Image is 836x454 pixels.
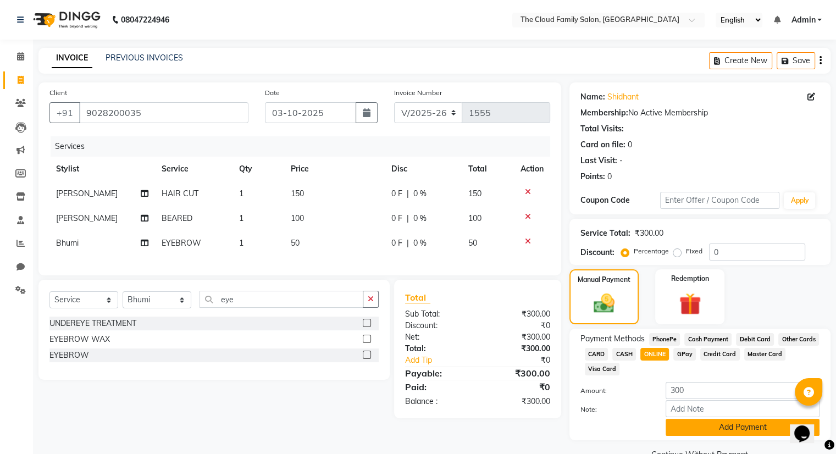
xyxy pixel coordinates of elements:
label: Amount: [572,386,657,396]
span: 1 [239,213,243,223]
div: UNDEREYE TREATMENT [49,318,136,329]
span: | [407,188,409,200]
div: ₹300.00 [635,228,663,239]
div: Membership: [580,107,628,119]
th: Action [514,157,550,181]
div: ₹300.00 [478,331,558,343]
div: ₹0 [478,320,558,331]
th: Total [462,157,514,181]
div: ₹0 [491,355,558,366]
label: Percentage [634,246,669,256]
input: Enter Offer / Coupon Code [660,192,780,209]
div: Net: [397,331,478,343]
th: Price [284,157,385,181]
div: Name: [580,91,605,103]
span: Cash Payment [684,333,732,346]
span: 100 [468,213,481,223]
label: Manual Payment [578,275,630,285]
span: [PERSON_NAME] [56,213,118,223]
div: Total Visits: [580,123,624,135]
div: ₹300.00 [478,308,558,320]
iframe: chat widget [790,410,825,443]
div: ₹300.00 [478,396,558,407]
a: Shidhant [607,91,639,103]
div: Paid: [397,380,478,394]
th: Service [155,157,232,181]
span: 100 [291,213,304,223]
input: Add Note [666,400,820,417]
div: EYEBROW WAX [49,334,110,345]
th: Stylist [49,157,155,181]
div: Services [51,136,558,157]
th: Disc [385,157,462,181]
span: 1 [239,238,243,248]
label: Fixed [686,246,702,256]
div: - [619,155,623,167]
span: 1 [239,189,243,198]
span: 0 % [413,237,427,249]
div: ₹300.00 [478,367,558,380]
div: No Active Membership [580,107,820,119]
label: Client [49,88,67,98]
img: _gift.svg [672,290,708,318]
img: _cash.svg [587,291,621,315]
span: 50 [468,238,477,248]
a: Add Tip [397,355,491,366]
span: Credit Card [700,348,740,361]
span: [PERSON_NAME] [56,189,118,198]
span: CASH [612,348,636,361]
span: Master Card [744,348,786,361]
div: ₹0 [478,380,558,394]
div: Points: [580,171,605,182]
span: Visa Card [585,363,620,375]
span: HAIR CUT [162,189,198,198]
div: EYEBROW [49,350,89,361]
span: 150 [291,189,304,198]
span: Bhumi [56,238,79,248]
span: 50 [291,238,300,248]
label: Redemption [671,274,709,284]
span: 0 F [391,237,402,249]
span: Debit Card [736,333,774,346]
div: Service Total: [580,228,630,239]
span: | [407,237,409,249]
label: Note: [572,405,657,414]
div: Discount: [580,247,614,258]
div: ₹300.00 [478,343,558,355]
button: Apply [784,192,815,209]
div: Discount: [397,320,478,331]
div: 0 [607,171,612,182]
span: 0 F [391,188,402,200]
span: CARD [585,348,608,361]
div: Total: [397,343,478,355]
span: ONLINE [640,348,669,361]
img: logo [28,4,103,35]
button: Create New [709,52,772,69]
button: Save [777,52,815,69]
span: BEARED [162,213,192,223]
div: 0 [628,139,632,151]
input: Amount [666,382,820,399]
label: Date [265,88,280,98]
span: Total [405,292,430,303]
span: 0 % [413,188,427,200]
div: Last Visit: [580,155,617,167]
label: Invoice Number [394,88,442,98]
div: Balance : [397,396,478,407]
div: Card on file: [580,139,625,151]
div: Sub Total: [397,308,478,320]
a: INVOICE [52,48,92,68]
th: Qty [232,157,284,181]
div: Payable: [397,367,478,380]
input: Search or Scan [200,291,363,308]
a: PREVIOUS INVOICES [106,53,183,63]
button: +91 [49,102,80,123]
span: | [407,213,409,224]
span: Other Cards [778,333,819,346]
span: EYEBROW [162,238,201,248]
b: 08047224946 [121,4,169,35]
span: Admin [791,14,815,26]
button: Add Payment [666,419,820,436]
input: Search by Name/Mobile/Email/Code [79,102,248,123]
div: Coupon Code [580,195,660,206]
